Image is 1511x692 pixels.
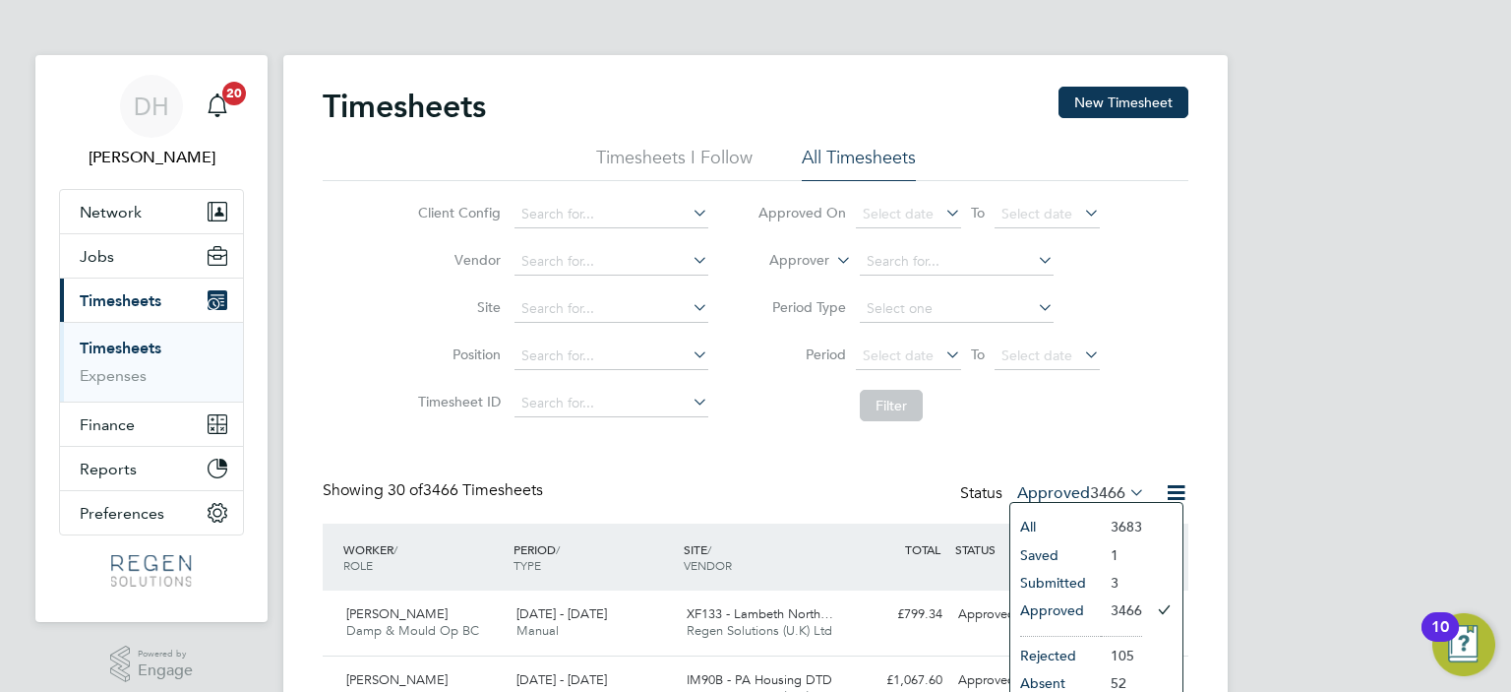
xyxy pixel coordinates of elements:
label: Site [412,298,501,316]
span: Select date [863,205,934,222]
div: £799.34 [848,598,950,631]
span: VENDOR [684,557,732,573]
a: Timesheets [80,339,161,357]
div: SITE [679,532,849,583]
div: WORKER [338,532,509,583]
span: [PERSON_NAME] [346,605,448,622]
li: 3 [1101,569,1142,597]
li: 1 [1101,541,1142,569]
div: Showing [323,480,547,501]
input: Search for... [860,248,1054,276]
input: Select one [860,295,1054,323]
span: TYPE [514,557,541,573]
label: Timesheet ID [412,393,501,410]
span: Select date [1001,205,1072,222]
label: Position [412,346,501,363]
li: Saved [1010,541,1101,569]
span: To [965,200,991,225]
label: Period [757,346,846,363]
button: Network [60,190,243,233]
span: DH [134,94,169,119]
a: Go to home page [59,555,244,587]
li: Timesheets I Follow [596,146,753,181]
input: Search for... [514,343,708,370]
li: Rejected [1010,642,1101,669]
div: PERIOD [509,532,679,583]
span: 3466 Timesheets [388,480,543,500]
span: 30 of [388,480,423,500]
span: Reports [80,460,137,478]
span: / [556,541,560,557]
label: Approved [1017,483,1145,503]
label: Client Config [412,204,501,221]
a: 20 [198,75,237,138]
li: All Timesheets [802,146,916,181]
span: 20 [222,82,246,105]
a: Expenses [80,366,147,385]
span: Select date [1001,346,1072,364]
span: [DATE] - [DATE] [516,671,607,688]
button: Timesheets [60,279,243,322]
span: Manual [516,622,559,639]
li: 3683 [1101,513,1142,540]
div: Approved [950,598,1053,631]
span: / [707,541,711,557]
a: Powered byEngage [110,646,194,683]
button: Jobs [60,234,243,278]
span: Select date [863,346,934,364]
span: XF133 - Lambeth North… [687,605,833,622]
li: All [1010,513,1101,540]
span: 3466 [1090,483,1125,503]
span: IM90B - PA Housing DTD [687,671,832,688]
span: ROLE [343,557,373,573]
button: Open Resource Center, 10 new notifications [1432,613,1495,676]
a: DH[PERSON_NAME] [59,75,244,169]
label: Period Type [757,298,846,316]
input: Search for... [514,201,708,228]
label: Approved On [757,204,846,221]
label: Vendor [412,251,501,269]
span: TOTAL [905,541,940,557]
li: 3466 [1101,597,1142,624]
span: Jobs [80,247,114,266]
button: Finance [60,403,243,446]
li: 105 [1101,642,1142,669]
span: Regen Solutions (U.K) Ltd [687,622,832,639]
div: Timesheets [60,322,243,402]
li: Submitted [1010,569,1101,597]
nav: Main navigation [35,55,268,622]
input: Search for... [514,390,708,417]
button: New Timesheet [1058,87,1188,118]
span: Finance [80,415,135,434]
span: To [965,342,991,367]
button: Reports [60,447,243,490]
span: / [393,541,397,557]
img: regensolutions-logo-retina.png [111,555,191,587]
span: Engage [138,662,193,679]
button: Filter [860,390,923,421]
div: STATUS [950,532,1053,567]
span: Damp & Mould Op BC [346,622,479,639]
input: Search for... [514,295,708,323]
span: Network [80,203,142,221]
span: [PERSON_NAME] [346,671,448,688]
span: Preferences [80,504,164,523]
span: Darren Hartman [59,146,244,169]
span: Timesheets [80,291,161,310]
span: Powered by [138,646,193,662]
div: Status [960,480,1149,508]
input: Search for... [514,248,708,276]
label: Approver [741,251,829,271]
h2: Timesheets [323,87,486,126]
span: [DATE] - [DATE] [516,605,607,622]
li: Approved [1010,597,1101,624]
button: Preferences [60,491,243,535]
div: 10 [1431,627,1449,653]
